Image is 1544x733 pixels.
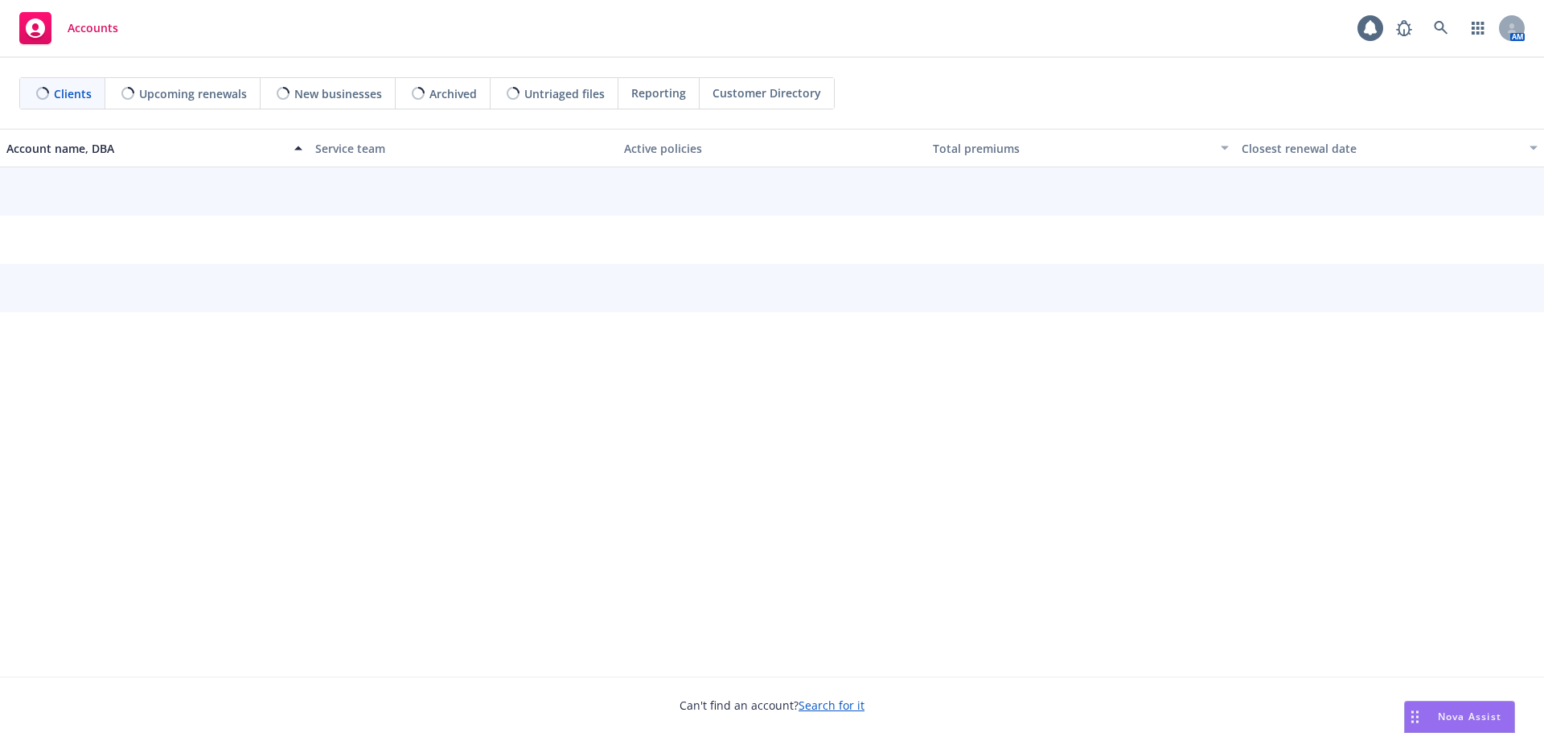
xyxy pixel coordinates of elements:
a: Search for it [799,698,864,713]
button: Total premiums [926,129,1235,167]
span: Reporting [631,84,686,101]
a: Search [1425,12,1457,44]
button: Nova Assist [1404,701,1515,733]
span: Can't find an account? [680,697,864,714]
div: Drag to move [1405,702,1425,732]
span: Customer Directory [712,84,821,101]
a: Switch app [1462,12,1494,44]
span: Upcoming renewals [139,85,247,102]
span: Untriaged files [524,85,605,102]
span: Nova Assist [1438,710,1501,723]
span: Accounts [68,22,118,35]
div: Active policies [624,140,920,157]
button: Closest renewal date [1235,129,1544,167]
span: Clients [54,85,92,102]
div: Total premiums [933,140,1211,157]
div: Account name, DBA [6,140,285,157]
button: Active policies [618,129,926,167]
div: Service team [315,140,611,157]
div: Closest renewal date [1242,140,1520,157]
a: Report a Bug [1388,12,1420,44]
span: New businesses [294,85,382,102]
button: Service team [309,129,618,167]
a: Accounts [13,6,125,51]
span: Archived [429,85,477,102]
